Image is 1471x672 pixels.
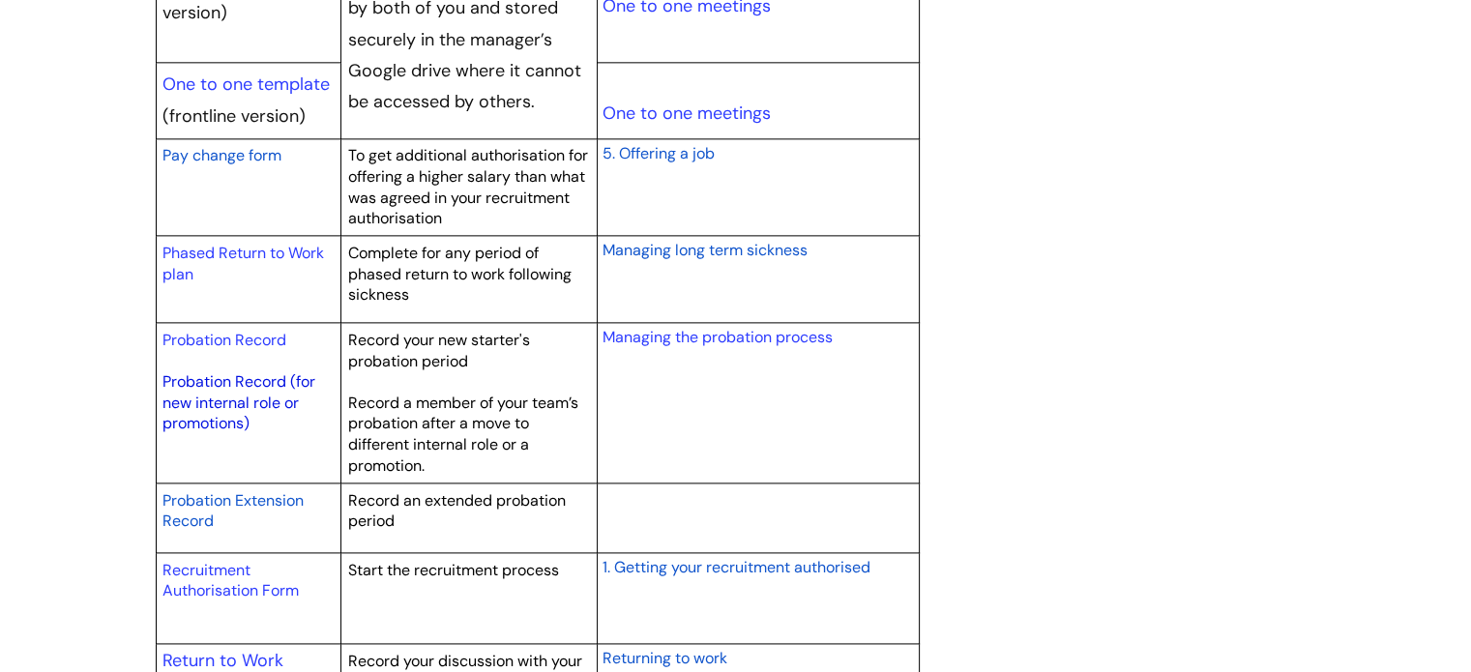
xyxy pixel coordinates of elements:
[162,371,315,433] a: Probation Record (for new internal role or promotions)
[602,555,869,578] a: 1. Getting your recruitment authorised
[162,490,304,532] span: Probation Extension Record
[162,488,304,533] a: Probation Extension Record
[602,240,807,260] span: Managing long term sickness
[162,560,299,601] a: Recruitment Authorisation Form
[162,143,281,166] a: Pay change form
[602,141,714,164] a: 5. Offering a job
[602,646,726,669] a: Returning to work
[348,145,588,228] span: To get additional authorisation for offering a higher salary than what was agreed in your recruit...
[602,557,869,577] span: 1. Getting your recruitment authorised
[162,73,330,96] a: One to one template
[162,330,286,350] a: Probation Record
[156,62,341,138] td: (frontline version)
[348,393,578,476] span: Record a member of your team’s probation after a move to different internal role or a promotion.
[602,648,726,668] span: Returning to work
[348,330,530,371] span: Record your new starter's probation period
[348,490,566,532] span: Record an extended probation period
[602,238,807,261] a: Managing long term sickness
[348,243,572,305] span: Complete for any period of phased return to work following sickness
[348,560,559,580] span: Start the recruitment process
[602,102,770,125] a: One to one meetings
[602,143,714,163] span: 5. Offering a job
[162,145,281,165] span: Pay change form
[162,243,324,284] a: Phased Return to Work plan
[602,327,832,347] a: Managing the probation process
